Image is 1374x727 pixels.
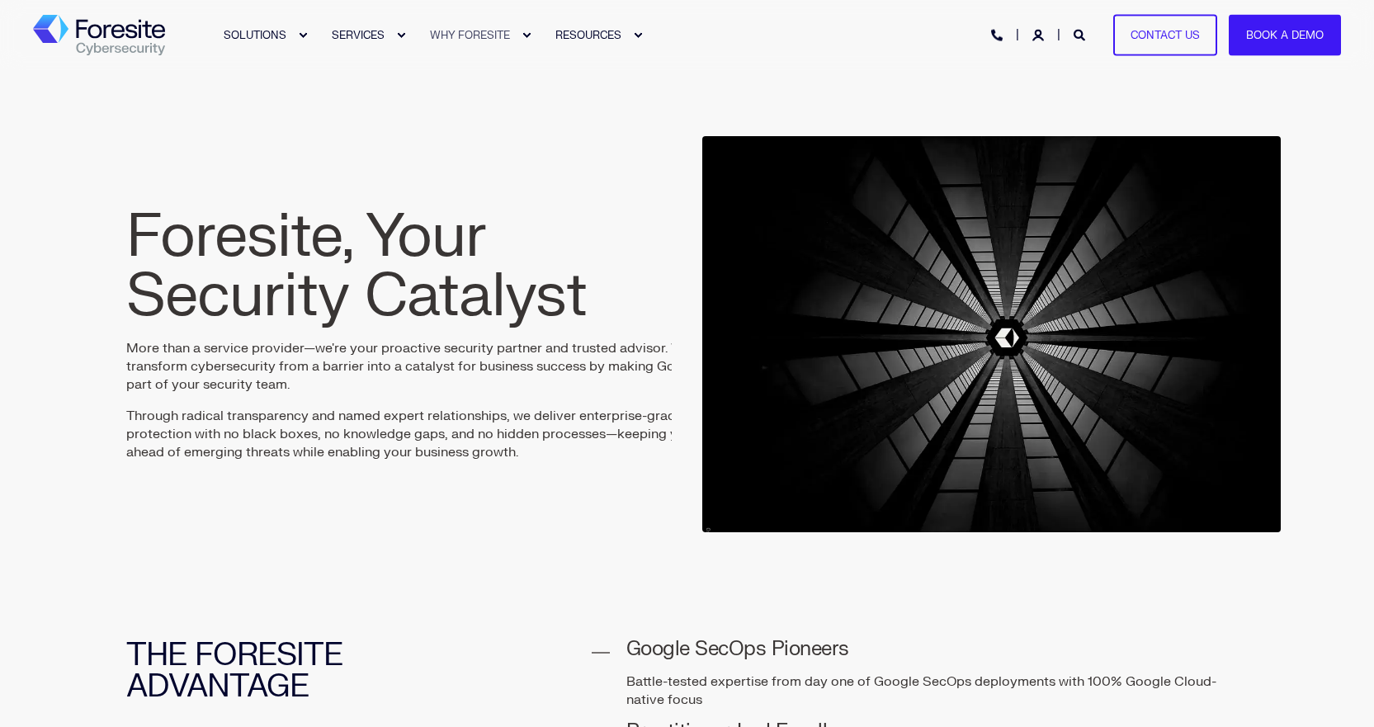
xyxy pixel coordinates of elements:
h4: Google SecOps Pioneers [626,640,1249,659]
a: Login [1032,27,1047,41]
span: RESOURCES [555,28,621,41]
div: Expand WHY FORESITE [522,31,531,40]
span: SOLUTIONS [224,28,286,41]
div: Expand RESOURCES [633,31,643,40]
a: Open Search [1074,27,1088,41]
h2: THE FORESITE ADVANTAGE [126,640,448,702]
p: Through radical transparency and named expert relationships, we deliver enterprise-grade protecti... [126,407,706,461]
p: Battle-tested expertise from day one of Google SecOps deployments with 100% Google Cloud-native f... [626,673,1249,709]
a: Book a Demo [1229,14,1341,56]
div: Expand SERVICES [396,31,406,40]
img: A series of diminishing size hexagons with powerful connecting lines through each corner towards ... [702,136,1282,532]
p: More than a service provider—we're your proactive security partner and trusted advisor. We transf... [126,339,706,394]
div: Expand SOLUTIONS [298,31,308,40]
h1: Foresite, Your Security Catalyst [126,207,706,326]
a: Back to Home [33,15,165,56]
a: Contact Us [1113,14,1217,56]
img: Foresite logo, a hexagon shape of blues with a directional arrow to the right hand side, and the ... [33,15,165,56]
span: WHY FORESITE [430,28,510,41]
